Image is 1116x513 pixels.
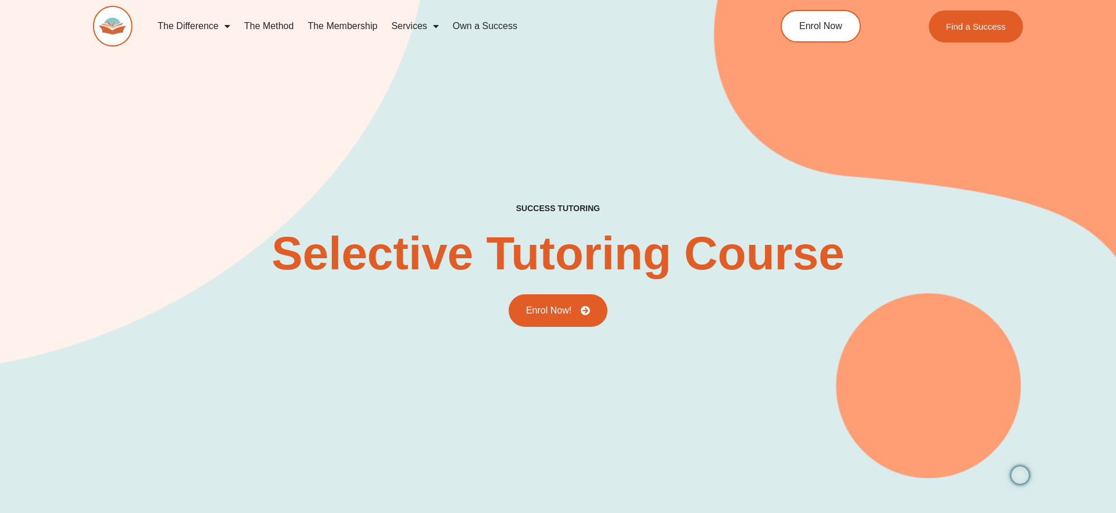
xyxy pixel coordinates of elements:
span: Find a Success [946,22,1006,31]
a: The Difference [151,13,237,40]
a: Enrol Now! [509,294,607,327]
a: The Method [237,13,301,40]
span: Enrol Now! [526,306,571,315]
a: Find a Success [928,10,1023,42]
span: Enrol Now [799,22,842,31]
h4: success tutoring [516,204,600,213]
h2: Selective Tutoring Course [271,230,844,277]
a: The Membership [301,13,384,40]
a: Enrol Now [781,10,861,42]
a: Services [384,13,445,40]
a: Own a Success [446,13,524,40]
nav: Menu [151,13,727,40]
